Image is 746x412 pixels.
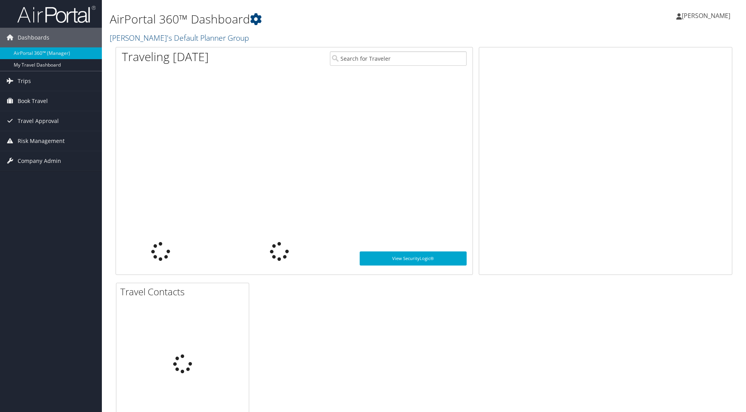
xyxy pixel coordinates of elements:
[18,111,59,131] span: Travel Approval
[18,28,49,47] span: Dashboards
[360,251,467,266] a: View SecurityLogic®
[110,11,529,27] h1: AirPortal 360™ Dashboard
[17,5,96,23] img: airportal-logo.png
[110,33,251,43] a: [PERSON_NAME]'s Default Planner Group
[18,71,31,91] span: Trips
[676,4,738,27] a: [PERSON_NAME]
[18,151,61,171] span: Company Admin
[682,11,730,20] span: [PERSON_NAME]
[18,131,65,151] span: Risk Management
[120,285,249,298] h2: Travel Contacts
[122,49,209,65] h1: Traveling [DATE]
[330,51,467,66] input: Search for Traveler
[18,91,48,111] span: Book Travel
